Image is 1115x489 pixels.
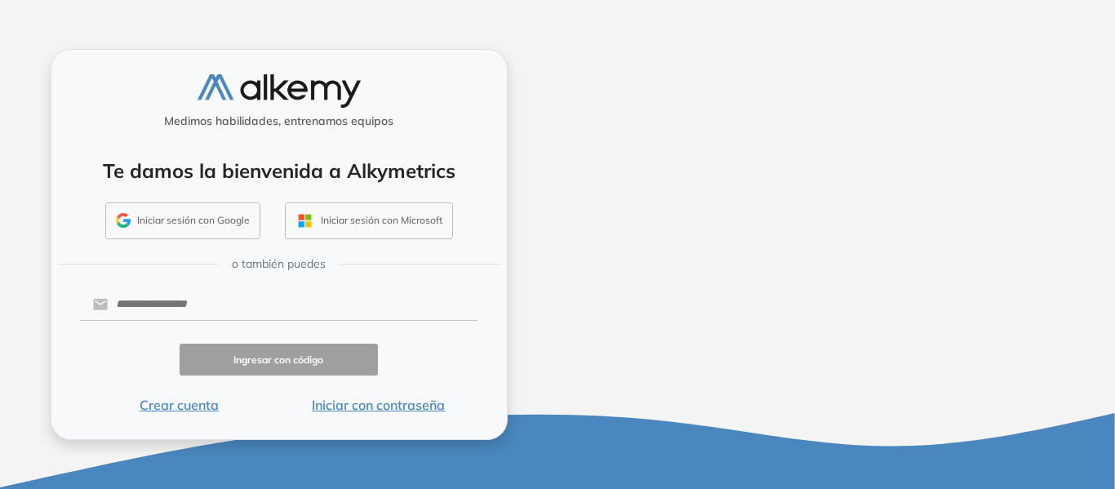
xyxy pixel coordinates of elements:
h4: Te damos la bienvenida a Alkymetrics [73,159,486,183]
img: GMAIL_ICON [116,213,131,228]
button: Iniciar sesión con Google [105,202,260,240]
div: Widget de chat [1033,411,1115,489]
span: o también puedes [232,256,326,273]
img: logo-alkemy [198,74,361,108]
h5: Medimos habilidades, entrenamos equipos [58,114,500,128]
iframe: Chat Widget [1033,411,1115,489]
img: OUTLOOK_ICON [295,211,314,230]
button: Iniciar con contraseña [278,395,478,415]
button: Ingresar con código [180,344,379,376]
button: Crear cuenta [80,395,279,415]
button: Iniciar sesión con Microsoft [285,202,453,240]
